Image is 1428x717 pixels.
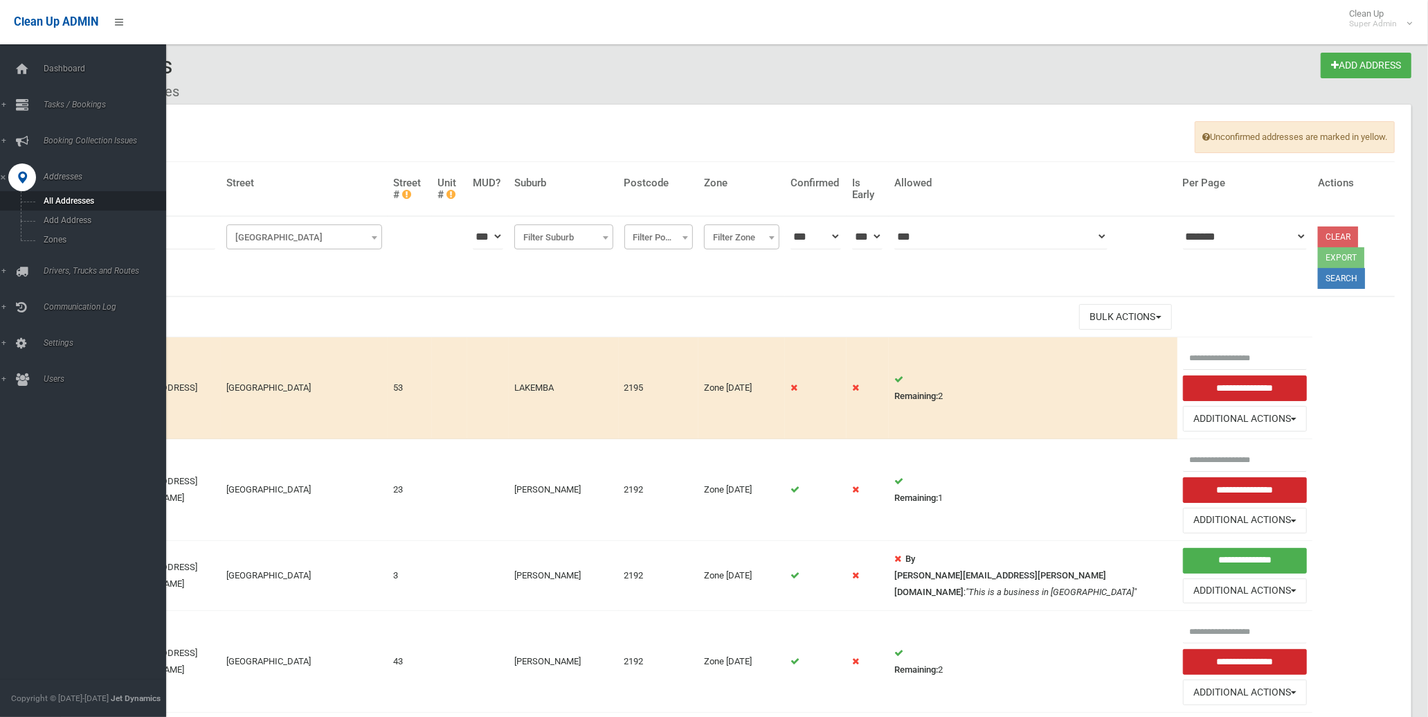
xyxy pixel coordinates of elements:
button: Additional Actions [1183,680,1307,705]
span: Zones [39,235,166,245]
td: [PERSON_NAME] [509,540,619,611]
strong: Remaining: [894,493,938,503]
h4: Actions [1318,177,1389,189]
td: 2192 [619,439,699,541]
td: 53 [388,337,432,439]
span: Unconfirmed addresses are marked in yellow. [1195,121,1395,153]
span: Addresses [39,172,178,182]
td: 2195 [619,337,699,439]
a: Add Address [1321,53,1411,78]
span: Dashboard [39,64,178,73]
span: Filter Zone [707,228,776,247]
span: Filter Postcode [628,228,690,247]
strong: Remaining: [894,664,938,675]
h4: Postcode [624,177,694,189]
strong: Jet Dynamics [111,693,161,703]
span: Communication Log [39,302,178,312]
span: Users [39,374,178,384]
span: Filter Suburb [518,228,610,247]
span: All Addresses [39,196,166,206]
td: : [889,540,1177,611]
span: Tasks / Bookings [39,100,178,109]
h4: Zone [704,177,779,189]
td: 2192 [619,540,699,611]
td: 2192 [619,611,699,713]
span: Clean Up ADMIN [14,15,98,28]
span: Booking Collection Issues [39,136,178,145]
span: Drivers, Trucks and Routes [39,266,178,276]
td: LAKEMBA [509,337,619,439]
button: Bulk Actions [1079,304,1172,330]
small: Super Admin [1349,19,1397,29]
span: Copyright © [DATE]-[DATE] [11,693,109,703]
span: Filter Street [226,224,382,249]
td: [GEOGRAPHIC_DATA] [221,540,388,611]
strong: By [PERSON_NAME][EMAIL_ADDRESS][PERSON_NAME][DOMAIN_NAME] [894,554,1106,597]
td: Zone [DATE] [698,439,785,541]
td: Zone [DATE] [698,540,785,611]
td: 2 [889,611,1177,713]
td: 43 [388,611,432,713]
h4: Unit # [437,177,462,200]
td: 23 [388,439,432,541]
h4: Street # [393,177,426,200]
button: Search [1318,268,1365,289]
td: [GEOGRAPHIC_DATA] [221,611,388,713]
h4: Is Early [852,177,883,200]
span: Add Address [39,215,166,225]
td: [PERSON_NAME] [509,439,619,541]
span: Filter Postcode [624,224,694,249]
span: Filter Zone [704,224,779,249]
td: [GEOGRAPHIC_DATA] [221,337,388,439]
strong: Remaining: [894,391,938,401]
span: Filter Suburb [514,224,613,249]
td: [GEOGRAPHIC_DATA] [221,439,388,541]
h4: Address [118,177,215,189]
td: Zone [DATE] [698,337,785,439]
span: Filter Street [230,228,379,247]
button: Additional Actions [1183,406,1307,432]
td: 1 [889,439,1177,541]
button: Additional Actions [1183,578,1307,604]
span: Settings [39,338,178,348]
td: [PERSON_NAME] [509,611,619,713]
td: 3 [388,540,432,611]
h4: Confirmed [790,177,841,189]
h4: Street [226,177,382,189]
h4: Per Page [1183,177,1307,189]
span: Clean Up [1342,8,1411,29]
em: "This is a business in [GEOGRAPHIC_DATA]" [966,587,1137,597]
td: Zone [DATE] [698,611,785,713]
h4: Suburb [514,177,613,189]
td: 2 [889,337,1177,439]
h4: MUD? [473,177,503,189]
button: Additional Actions [1183,508,1307,533]
h4: Allowed [894,177,1171,189]
a: Clear [1318,227,1358,247]
button: Export [1318,247,1364,268]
